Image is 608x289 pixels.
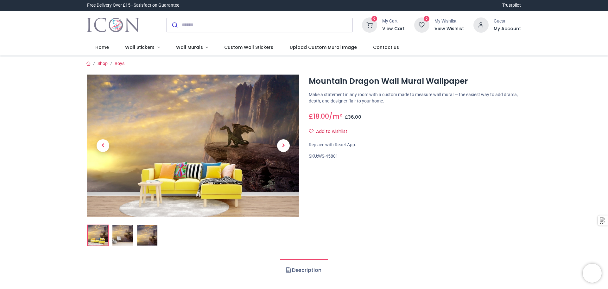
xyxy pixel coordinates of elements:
span: 36.00 [348,114,361,120]
sup: 0 [371,16,377,22]
div: Free Delivery Over £15 - Satisfaction Guarantee [87,2,179,9]
a: Boys [115,61,124,66]
span: £ [345,114,361,120]
span: £ [309,112,329,121]
span: Wall Stickers [125,44,155,50]
p: Make a statement in any room with a custom made to measure wall mural — the easiest way to add dr... [309,92,521,104]
a: 0 [414,22,429,27]
button: Submit [167,18,182,32]
div: Guest [494,18,521,24]
div: SKU: [309,153,521,160]
span: Wall Murals [176,44,203,50]
a: Description [280,259,327,281]
img: WS-45801-02 [112,225,133,246]
span: Contact us [373,44,399,50]
div: My Wishlist [434,18,464,24]
span: 18.00 [313,112,329,121]
span: Previous [97,139,109,152]
span: /m² [329,112,342,121]
span: Custom Wall Stickers [224,44,273,50]
i: Add to wishlist [309,129,313,134]
button: Add to wishlistAdd to wishlist [309,126,353,137]
a: Wall Stickers [117,39,168,56]
iframe: Brevo live chat [583,264,602,283]
a: View Cart [382,26,405,32]
a: Next [268,96,299,195]
img: Icon Wall Stickers [87,16,139,34]
img: WS-45801-03 [137,225,157,246]
img: Mountain Dragon Wall Mural Wallpaper [87,75,299,217]
span: WS-45801 [318,154,338,159]
div: Replace with React App. [309,142,521,148]
a: Trustpilot [502,2,521,9]
span: Home [95,44,109,50]
a: Logo of Icon Wall Stickers [87,16,139,34]
a: View Wishlist [434,26,464,32]
img: Mountain Dragon Wall Mural Wallpaper [88,225,108,246]
a: Previous [87,96,119,195]
h1: Mountain Dragon Wall Mural Wallpaper [309,76,521,87]
div: My Cart [382,18,405,24]
span: Next [277,139,290,152]
a: My Account [494,26,521,32]
a: Wall Murals [168,39,216,56]
a: Shop [98,61,108,66]
span: Upload Custom Mural Image [290,44,357,50]
sup: 0 [424,16,430,22]
a: 0 [362,22,377,27]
